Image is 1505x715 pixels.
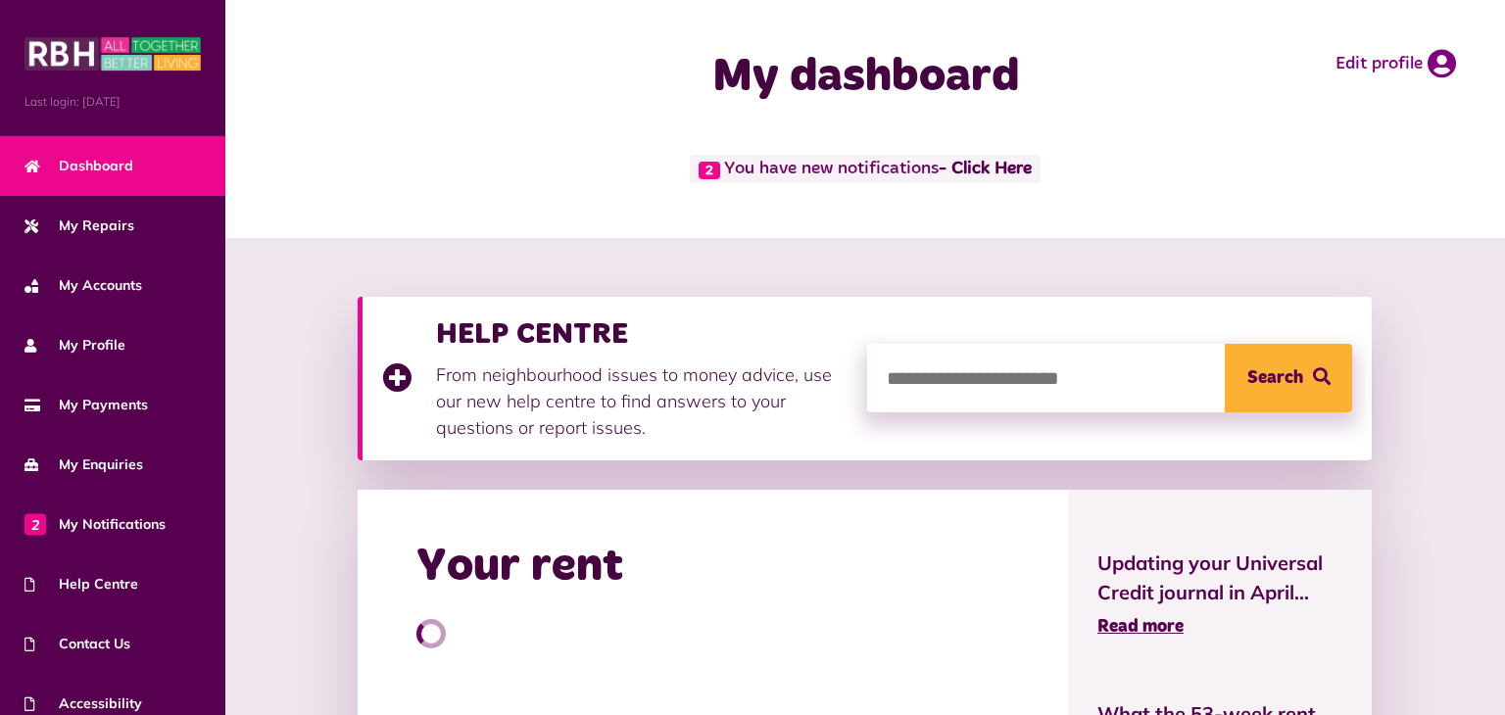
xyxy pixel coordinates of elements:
span: My Payments [24,395,148,415]
span: 2 [699,162,720,179]
span: My Enquiries [24,454,143,475]
span: Accessibility [24,693,142,714]
span: Search [1247,344,1303,412]
a: Updating your Universal Credit journal in April... Read more [1097,548,1342,641]
span: Read more [1097,618,1184,636]
span: Last login: [DATE] [24,93,201,111]
h2: Your rent [416,539,623,596]
img: MyRBH [24,34,201,73]
a: Edit profile [1335,49,1456,78]
span: Contact Us [24,634,130,654]
span: Dashboard [24,156,133,176]
h3: HELP CENTRE [436,316,848,352]
span: My Accounts [24,275,142,296]
span: Help Centre [24,574,138,595]
button: Search [1225,344,1352,412]
span: You have new notifications [690,155,1041,183]
h1: My dashboard [565,49,1166,106]
a: - Click Here [939,161,1032,178]
span: My Repairs [24,215,134,236]
span: Updating your Universal Credit journal in April... [1097,548,1342,607]
span: My Notifications [24,514,166,535]
p: From neighbourhood issues to money advice, use our new help centre to find answers to your questi... [436,361,848,441]
span: My Profile [24,335,125,356]
span: 2 [24,513,46,535]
